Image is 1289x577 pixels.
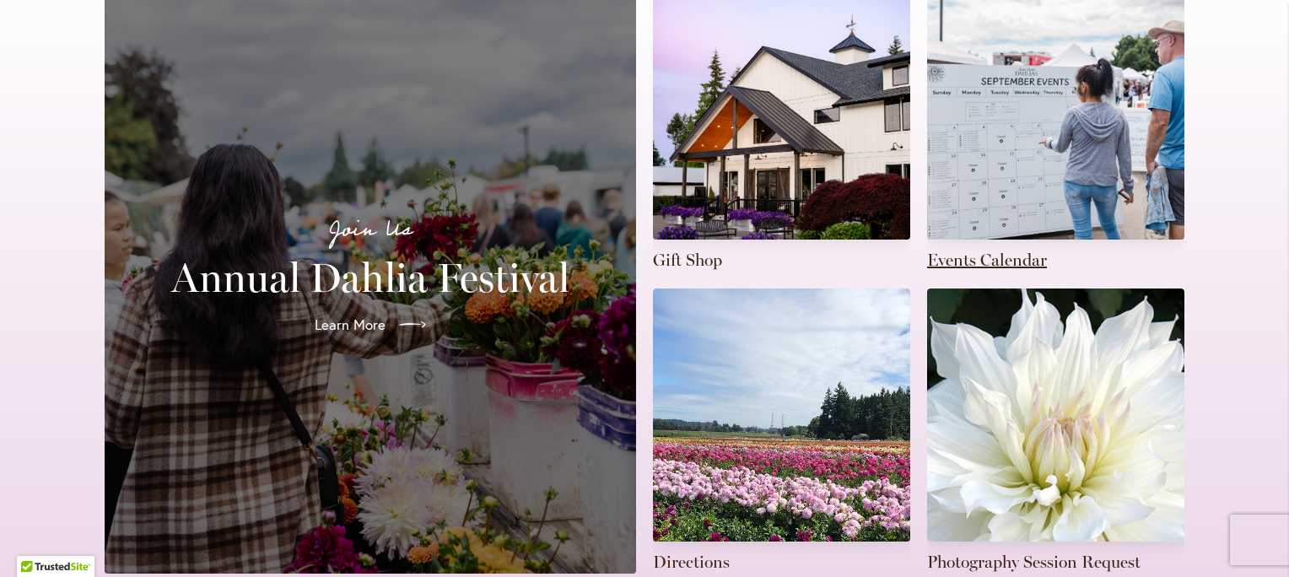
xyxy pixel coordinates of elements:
[125,254,616,301] h2: Annual Dahlia Festival
[125,212,616,247] p: Join Us
[315,315,386,335] span: Learn More
[301,301,440,348] a: Learn More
